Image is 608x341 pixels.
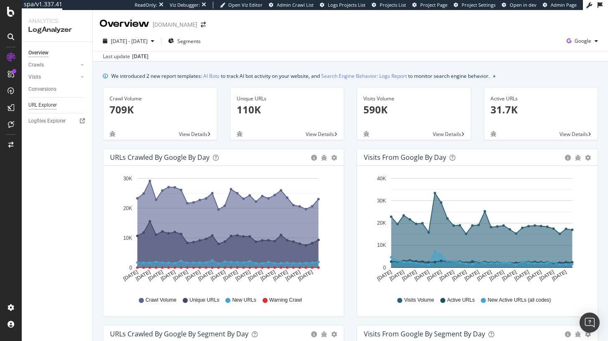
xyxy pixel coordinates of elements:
[28,85,56,94] div: Conversions
[103,53,148,60] div: Last update
[575,37,591,44] span: Google
[585,331,591,337] div: gear
[197,269,214,282] text: [DATE]
[559,131,588,138] span: View Details
[28,117,87,126] a: Logfiles Explorer
[28,25,86,35] div: LogAnalyzer
[209,269,226,282] text: [DATE]
[376,269,393,282] text: [DATE]
[135,2,157,8] div: ReadOnly:
[363,103,465,117] p: 590K
[160,269,176,282] text: [DATE]
[110,95,211,103] div: Crawl Volume
[222,269,239,282] text: [DATE]
[122,269,139,282] text: [DATE]
[490,95,592,103] div: Active URLs
[311,331,317,337] div: circle-info
[28,73,41,82] div: Visits
[377,198,386,204] text: 30K
[165,34,204,48] button: Segments
[110,330,248,338] div: URLs Crawled by Google By Segment By Day
[285,269,301,282] text: [DATE]
[363,131,369,137] div: bug
[551,269,567,282] text: [DATE]
[526,269,543,282] text: [DATE]
[28,101,57,110] div: URL Explorer
[28,49,49,57] div: Overview
[447,297,475,304] span: Active URLs
[111,38,148,45] span: [DATE] - [DATE]
[321,155,327,161] div: bug
[235,269,251,282] text: [DATE]
[377,243,386,249] text: 10K
[575,155,581,161] div: bug
[132,53,148,60] div: [DATE]
[488,269,505,282] text: [DATE]
[433,131,461,138] span: View Details
[412,2,447,8] a: Project Page
[28,61,78,69] a: Crawls
[28,17,86,25] div: Analytics
[585,155,591,161] div: gear
[28,85,87,94] a: Conversions
[364,330,485,338] div: Visits from Google By Segment By Day
[247,269,264,282] text: [DATE]
[388,269,405,282] text: [DATE]
[110,153,209,162] div: URLs Crawled by Google by day
[189,297,219,304] span: Unique URLs
[100,17,149,31] div: Overview
[377,176,386,182] text: 40K
[513,269,530,282] text: [DATE]
[203,72,220,80] a: AI Bots
[110,172,337,289] svg: A chart.
[565,331,571,337] div: circle-info
[177,38,201,45] span: Segments
[321,331,327,337] div: bug
[372,2,406,8] a: Projects List
[488,297,551,304] span: New Active URLs (all codes)
[377,220,386,226] text: 20K
[220,2,263,8] a: Open Viz Editor
[575,331,581,337] div: bug
[364,172,591,289] svg: A chart.
[28,101,87,110] a: URL Explorer
[451,269,468,282] text: [DATE]
[28,49,87,57] a: Overview
[28,73,78,82] a: Visits
[476,269,493,282] text: [DATE]
[551,2,577,8] span: Admin Page
[491,70,498,82] button: close banner
[404,297,434,304] span: Visits Volume
[502,2,536,8] a: Open in dev
[321,72,407,80] a: Search Engine Behavior: Logs Report
[28,61,44,69] div: Crawls
[123,176,132,182] text: 30K
[414,269,430,282] text: [DATE]
[277,2,314,8] span: Admin Crawl List
[462,2,496,8] span: Project Settings
[147,269,164,282] text: [DATE]
[328,2,365,8] span: Logs Projects List
[170,2,200,8] div: Viz Debugger:
[185,269,202,282] text: [DATE]
[237,103,338,117] p: 110K
[364,153,446,162] div: Visits from Google by day
[580,313,600,333] div: Open Intercom Messenger
[146,297,176,304] span: Crawl Volume
[153,21,197,29] div: [DOMAIN_NAME]
[380,2,406,8] span: Projects List
[454,2,496,8] a: Project Settings
[331,331,337,337] div: gear
[179,131,207,138] span: View Details
[135,269,151,282] text: [DATE]
[201,22,206,28] div: arrow-right-arrow-left
[228,2,263,8] span: Open Viz Editor
[401,269,418,282] text: [DATE]
[297,269,314,282] text: [DATE]
[269,297,302,304] span: Warning Crawl
[28,117,66,126] div: Logfiles Explorer
[269,2,314,8] a: Admin Crawl List
[306,131,334,138] span: View Details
